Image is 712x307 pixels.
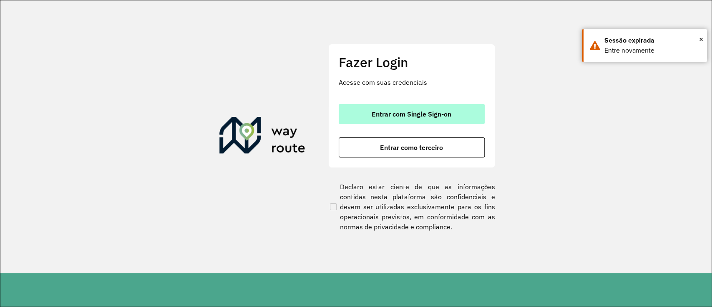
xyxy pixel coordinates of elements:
[699,33,703,46] span: ×
[219,117,305,157] img: Roteirizador AmbevTech
[604,36,701,46] div: Sessão expirada
[604,46,701,56] div: Entre novamente
[339,77,485,87] p: Acesse com suas credenciais
[328,182,495,232] label: Declaro estar ciente de que as informações contidas nesta plataforma são confidenciais e devem se...
[699,33,703,46] button: Close
[339,104,485,124] button: button
[339,137,485,157] button: button
[380,144,443,151] span: Entrar como terceiro
[339,54,485,70] h2: Fazer Login
[372,111,451,117] span: Entrar com Single Sign-on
